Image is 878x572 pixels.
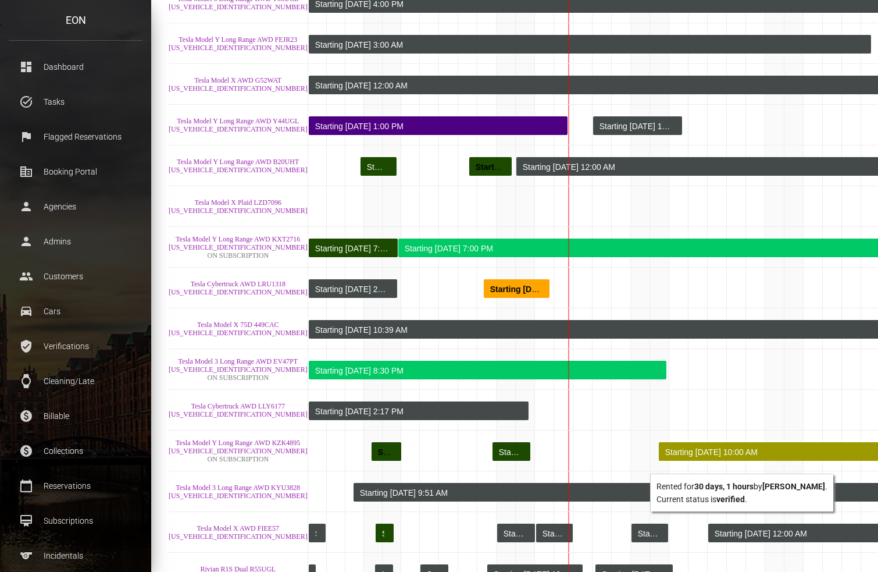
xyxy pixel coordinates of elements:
td: Tesla Model Y Long Range AWD KXT2716 7SAYGDEE5NF447722 ON SUBSCRIPTION [169,227,308,268]
a: Tesla Model X AWD FIEE57 [US_VEHICLE_IDENTIFICATION_NUMBER] [169,524,308,541]
a: Tesla Model 3 Long Range AWD KYU3828 [US_VEHICLE_IDENTIFICATION_NUMBER] [169,484,308,500]
a: paid Billable [9,402,142,431]
td: Tesla Model Y Long Range AWD FEJR23 7SAYGDEE7NF386423 [169,23,308,64]
td: Tesla Cybertruck AWD LRU1318 7G2CEHED9RA037310 [169,268,308,308]
b: 30 days, 1 hours [694,482,754,491]
a: dashboard Dashboard [9,52,142,81]
div: Starting [DATE] 2:00 PM [382,524,384,543]
a: Tesla Cybertruck AWD LLY6177 [US_VEHICLE_IDENTIFICATION_NUMBER] [169,402,308,418]
p: Agencies [17,198,134,215]
div: Starting [DATE] 12:00 AM [599,117,673,136]
p: Incidentals [17,547,134,564]
div: Rented for 4 days, 16 hours by Admin Block . Current status is rental . [593,116,682,135]
a: Tesla Model 3 Long Range AWD EV47PT [US_VEHICLE_IDENTIFICATION_NUMBER] [169,357,308,374]
div: Starting [DATE] 8:30 PM [315,361,657,380]
div: Rented for 4 days by Admin Block . Current status is rental . [309,524,326,542]
div: Starting [DATE] 12:00 AM [504,524,526,543]
a: Tesla Model Y Long Range AWD Y44UGL [US_VEHICLE_IDENTIFICATION_NUMBER] [169,117,308,133]
a: Tesla Model Y Long Range AWD KZK4895 [US_VEHICLE_IDENTIFICATION_NUMBER] [169,439,308,455]
div: Rented for 12 days, 2 hours by Admin Block . Current status is rental . [309,402,529,420]
div: Rented for 1 day, 23 hours by Admin Block . Current status is rental . [631,524,668,542]
div: Starting [DATE] 1:00 PM [315,117,558,136]
td: Tesla Model 3 Long Range AWD EV47PT 5YJ3E1EB1NF207701 ON SUBSCRIPTION [169,349,308,390]
span: ON SUBSCRIPTION [207,455,269,463]
div: Rented for 59 days, 9 hours by Admin Block . Current status is rental . [309,35,871,54]
b: verified [716,495,745,504]
div: Rented for by . Current status is . [650,474,833,511]
p: Flagged Reservations [17,128,134,145]
div: Starting [DATE] 7:00 PM [315,239,388,258]
a: Tesla Model X AWD G52WAT [US_VEHICLE_IDENTIFICATION_NUMBER] [169,76,308,93]
strong: Starting [DATE] 9:00 AM [378,447,471,457]
td: Tesla Model X AWD FIEE57 7SAXCDE58NF341451 [169,512,308,553]
a: Tesla Model X Plaid LZD7096 [US_VEHICLE_IDENTIFICATION_NUMBER] [169,198,308,215]
div: Starting [DATE] 6:00 PM [367,158,387,176]
div: Starting [DATE] 12:00 AM [315,524,316,543]
a: calendar_today Reservations [9,471,142,500]
p: Reservations [17,477,134,495]
span: ON SUBSCRIPTION [207,251,269,260]
div: Starting [DATE] 12:00 AM [638,524,659,543]
div: Rented for 5 days, 4 hours by Admin Block . Current status is rental . [309,279,397,298]
div: Rented for 1 day, 23 hours by Admin Block . Current status is rental . [497,524,535,542]
a: verified_user Verifications [9,332,142,361]
b: [PERSON_NAME] [762,482,825,491]
td: Tesla Model 3 Long Range AWD KYU3828 5YJ3E1EB7NF335103 [169,471,308,512]
a: sports Incidentals [9,541,142,570]
a: card_membership Subscriptions [9,506,142,535]
div: Rented for 21 days, 4 hours by Giho KWON . Current status is cleaning . [309,116,568,135]
a: person Agencies [9,192,142,221]
a: Tesla Model Y Long Range AWD B20UHT [US_VEHICLE_IDENTIFICATION_NUMBER] [169,158,308,174]
td: Tesla Model X Plaid LZD7096 7SAXCBE67NF356844 [169,186,308,227]
div: Starting [DATE] 2:19 PM [315,280,388,299]
a: corporate_fare Booking Portal [9,157,142,186]
div: Rented for 30 days by Mihir Nakum . Current status is completed . [309,239,398,257]
p: Cars [17,303,134,320]
a: Tesla Cybertruck AWD LRU1318 [US_VEHICLE_IDENTIFICATION_NUMBER] [169,280,308,296]
strong: Starting [DATE] 1:00 PM [476,162,569,172]
div: Rented for 1 day by Justin Gonzalez . Current status is completed . [376,524,394,542]
div: Starting [DATE] 3:00 AM [315,35,862,54]
div: Starting [DATE] 2:17 PM [315,402,519,421]
a: people Customers [9,262,142,291]
p: Dashboard [17,58,134,76]
a: flag Flagged Reservations [9,122,142,151]
p: Billable [17,407,134,425]
p: Booking Portal [17,163,134,180]
p: Tasks [17,93,134,111]
td: Tesla Model X 75D 449CAC 5YJXCAE21JF088792 [169,308,308,349]
p: Admins [17,233,134,250]
p: Cleaning/Late [17,372,134,390]
td: Tesla Cybertruck AWD LLY6177 7G2CEHEDXRA012514 [169,390,308,431]
div: Rented for 3 days, 11 hours by Dominque Goncalves . Current status is billable . [484,279,549,298]
div: Rented for 1 day, 22 hours by Admin Block . Current status is rental . [536,524,573,542]
td: Tesla Model Y Long Range AWD Y44UGL 7SAYGAEE3PF926450 [169,105,308,145]
p: Verifications [17,337,134,355]
p: Collections [17,442,134,460]
a: person Admins [9,227,142,256]
a: Tesla Model Y Long Range AWD KXT2716 [US_VEHICLE_IDENTIFICATION_NUMBER] [169,235,308,251]
a: paid Collections [9,436,142,466]
a: task_alt Tasks [9,87,142,116]
div: Rented for 30 days by Roxanne Hoffner . Current status is rental . [309,361,666,379]
a: drive_eta Cars [9,297,142,326]
td: Tesla Model Y Long Range AWD KZK4895 7SAYGDEE4PA036618 ON SUBSCRIPTION [169,431,308,471]
p: Subscriptions [17,512,134,530]
a: Tesla Model Y Long Range AWD FEJR23 [US_VEHICLE_IDENTIFICATION_NUMBER] [169,35,308,52]
p: Customers [17,268,134,285]
td: Tesla Model X AWD G52WAT 7SAXCAE52RF442814 [169,64,308,105]
span: ON SUBSCRIPTION [207,374,269,382]
div: Rented for 1 day, 14 hours by Peilun Cai . Current status is completed . [372,442,401,461]
td: Tesla Model Y Long Range AWD B20UHT 7SAYGDEE3NF386547 [169,145,308,186]
div: Starting [DATE] 1:00 AM [542,524,563,543]
div: Rented for 1 day, 23 hours by Bryan Otten . Current status is completed . [361,157,397,176]
a: watch Cleaning/Late [9,367,142,396]
div: Rented for 2 days, 6 hours by Cristina Gracia . Current status is completed . [469,157,512,176]
strong: Starting [DATE] 7:00 AM [490,285,583,294]
a: Tesla Model X 75D 449CAC [US_VEHICLE_IDENTIFICATION_NUMBER] [169,321,308,337]
div: Rented for 2 days by Christopher Morley . Current status is completed . [492,442,530,461]
div: Starting [DATE] 6:00 PM [499,443,521,461]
